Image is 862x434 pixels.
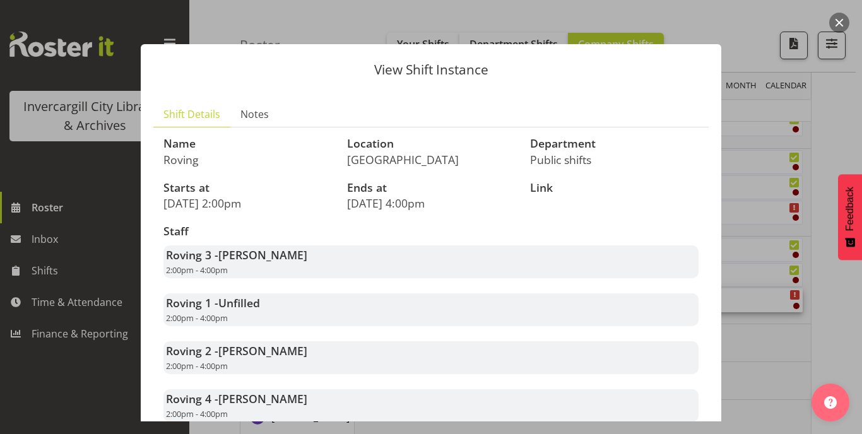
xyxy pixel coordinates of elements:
span: 2:00pm - 4:00pm [166,264,228,276]
strong: Roving 3 - [166,247,307,262]
h3: Name [163,138,332,150]
span: Feedback [844,187,856,231]
img: help-xxl-2.png [824,396,837,409]
h3: Ends at [347,182,516,194]
strong: Roving 4 - [166,391,307,406]
span: Unfilled [218,295,260,310]
span: [PERSON_NAME] [218,391,307,406]
p: [DATE] 2:00pm [163,196,332,210]
span: [PERSON_NAME] [218,343,307,358]
p: Public shifts [530,153,699,167]
h3: Link [530,182,699,194]
h3: Department [530,138,699,150]
h3: Starts at [163,182,332,194]
span: 2:00pm - 4:00pm [166,408,228,419]
p: Roving [163,153,332,167]
strong: Roving 2 - [166,343,307,358]
span: Shift Details [163,107,220,122]
span: [PERSON_NAME] [218,247,307,262]
h3: Staff [163,225,699,238]
h3: Location [347,138,516,150]
button: Feedback - Show survey [838,174,862,260]
span: 2:00pm - 4:00pm [166,360,228,372]
span: Notes [240,107,269,122]
span: 2:00pm - 4:00pm [166,312,228,324]
p: [DATE] 4:00pm [347,196,516,210]
p: [GEOGRAPHIC_DATA] [347,153,516,167]
p: View Shift Instance [153,63,709,76]
strong: Roving 1 - [166,295,260,310]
